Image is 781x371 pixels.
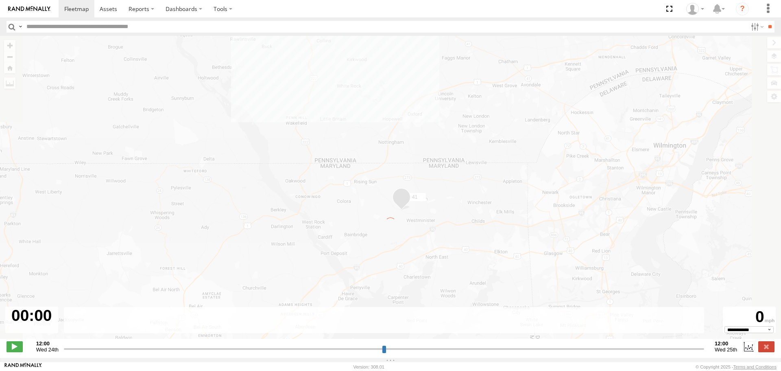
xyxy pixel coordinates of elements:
div: © Copyright 2025 - [696,364,777,369]
img: rand-logo.svg [8,6,50,12]
a: Visit our Website [4,363,42,371]
span: Wed 24th [36,347,59,353]
span: Wed 25th [715,347,737,353]
label: Close [758,341,774,352]
label: Search Query [17,21,24,33]
label: Search Filter Options [748,21,765,33]
div: Chris Burkhart [683,3,707,15]
label: Play/Stop [7,341,23,352]
a: Terms and Conditions [733,364,777,369]
div: Version: 308.01 [353,364,384,369]
div: 0 [724,308,774,326]
i: ? [736,2,749,15]
strong: 12:00 [36,340,59,347]
strong: 12:00 [715,340,737,347]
